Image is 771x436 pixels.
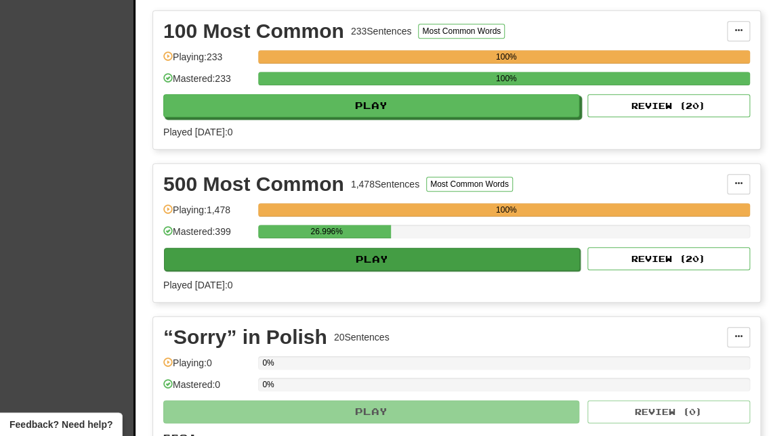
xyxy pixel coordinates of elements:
[163,127,232,137] span: Played [DATE]: 0
[163,94,579,117] button: Play
[163,21,344,41] div: 100 Most Common
[163,400,579,423] button: Play
[262,50,750,64] div: 100%
[262,203,750,217] div: 100%
[418,24,505,39] button: Most Common Words
[426,177,513,192] button: Most Common Words
[587,247,750,270] button: Review (20)
[9,418,112,431] span: Open feedback widget
[163,378,251,400] div: Mastered: 0
[163,327,327,347] div: “Sorry” in Polish
[262,72,750,85] div: 100%
[351,177,419,191] div: 1,478 Sentences
[163,203,251,225] div: Playing: 1,478
[334,330,390,344] div: 20 Sentences
[164,248,580,271] button: Play
[163,174,344,194] div: 500 Most Common
[163,280,232,290] span: Played [DATE]: 0
[587,94,750,117] button: Review (20)
[163,356,251,378] div: Playing: 0
[351,24,412,38] div: 233 Sentences
[163,50,251,72] div: Playing: 233
[163,225,251,247] div: Mastered: 399
[587,400,750,423] button: Review (0)
[163,72,251,94] div: Mastered: 233
[262,225,391,238] div: 26.996%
